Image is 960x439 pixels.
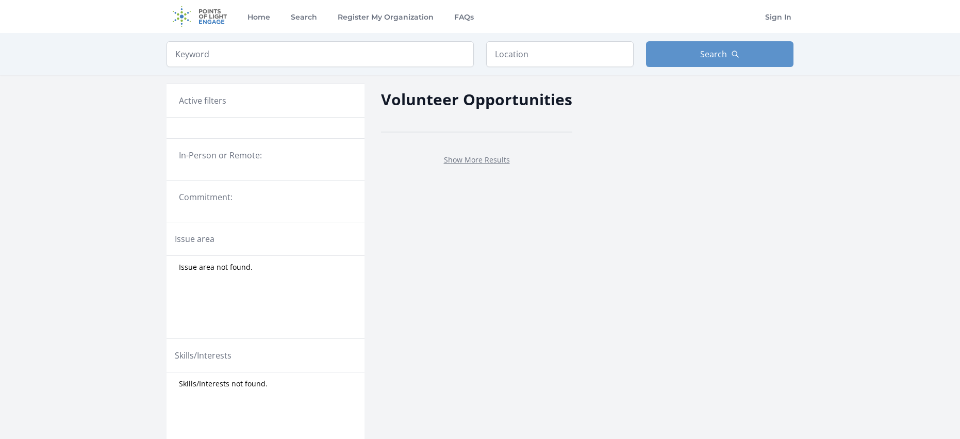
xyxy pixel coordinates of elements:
span: Issue area not found. [179,262,253,272]
a: Show More Results [444,155,510,165]
span: Search [700,48,727,60]
legend: Issue area [175,233,214,245]
input: Location [486,41,634,67]
button: Search [646,41,793,67]
legend: In-Person or Remote: [179,149,352,161]
h3: Active filters [179,94,226,107]
legend: Skills/Interests [175,349,231,362]
span: Skills/Interests not found. [179,379,268,389]
input: Keyword [167,41,474,67]
legend: Commitment: [179,191,352,203]
h2: Volunteer Opportunities [381,88,572,111]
